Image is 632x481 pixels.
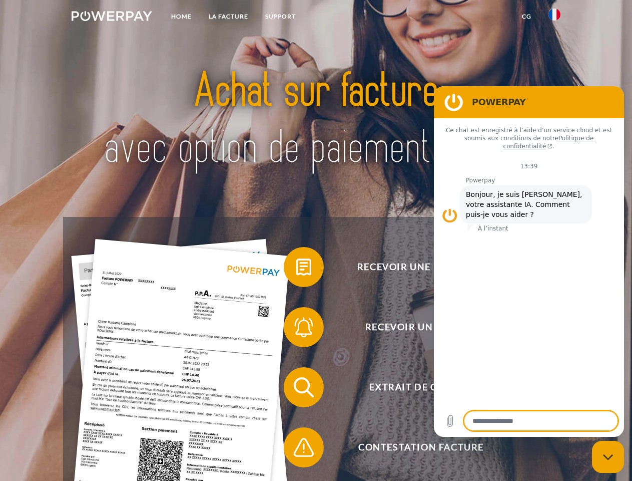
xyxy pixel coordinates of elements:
[592,441,624,473] iframe: Bouton de lancement de la fenêtre de messagerie, conversation en cours
[548,9,560,21] img: fr
[298,247,543,287] span: Recevoir une facture ?
[298,307,543,347] span: Recevoir un rappel?
[284,307,544,347] button: Recevoir un rappel?
[291,375,316,400] img: qb_search.svg
[200,8,257,26] a: LA FACTURE
[513,8,540,26] a: CG
[284,427,544,467] button: Contestation Facture
[96,48,536,192] img: title-powerpay_fr.svg
[434,86,624,437] iframe: Fenêtre de messagerie
[291,255,316,280] img: qb_bill.svg
[163,8,200,26] a: Home
[284,367,544,407] button: Extrait de compte
[72,11,152,21] img: logo-powerpay-white.svg
[257,8,304,26] a: Support
[298,367,543,407] span: Extrait de compte
[291,315,316,340] img: qb_bell.svg
[284,247,544,287] button: Recevoir une facture ?
[291,435,316,460] img: qb_warning.svg
[298,427,543,467] span: Contestation Facture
